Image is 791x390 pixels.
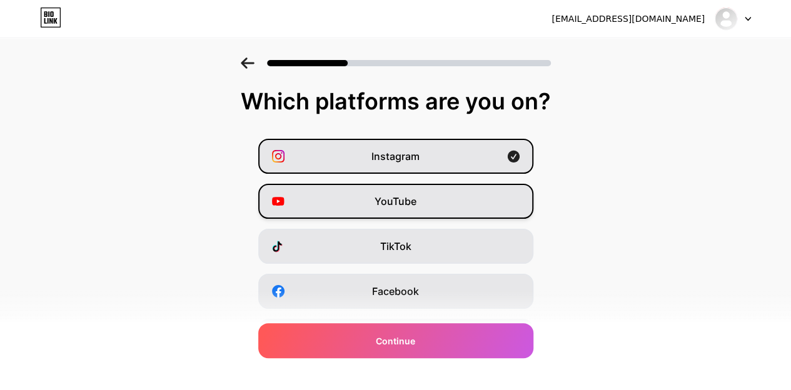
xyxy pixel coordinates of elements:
span: YouTube [375,194,416,209]
div: [EMAIL_ADDRESS][DOMAIN_NAME] [552,12,705,26]
span: Continue [376,334,415,347]
img: bonus2025 [714,7,738,31]
span: Buy Me a Coffee [356,374,435,389]
span: Facebook [372,284,419,299]
span: Instagram [371,149,420,164]
span: TikTok [380,239,411,254]
div: Which platforms are you on? [13,89,778,114]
